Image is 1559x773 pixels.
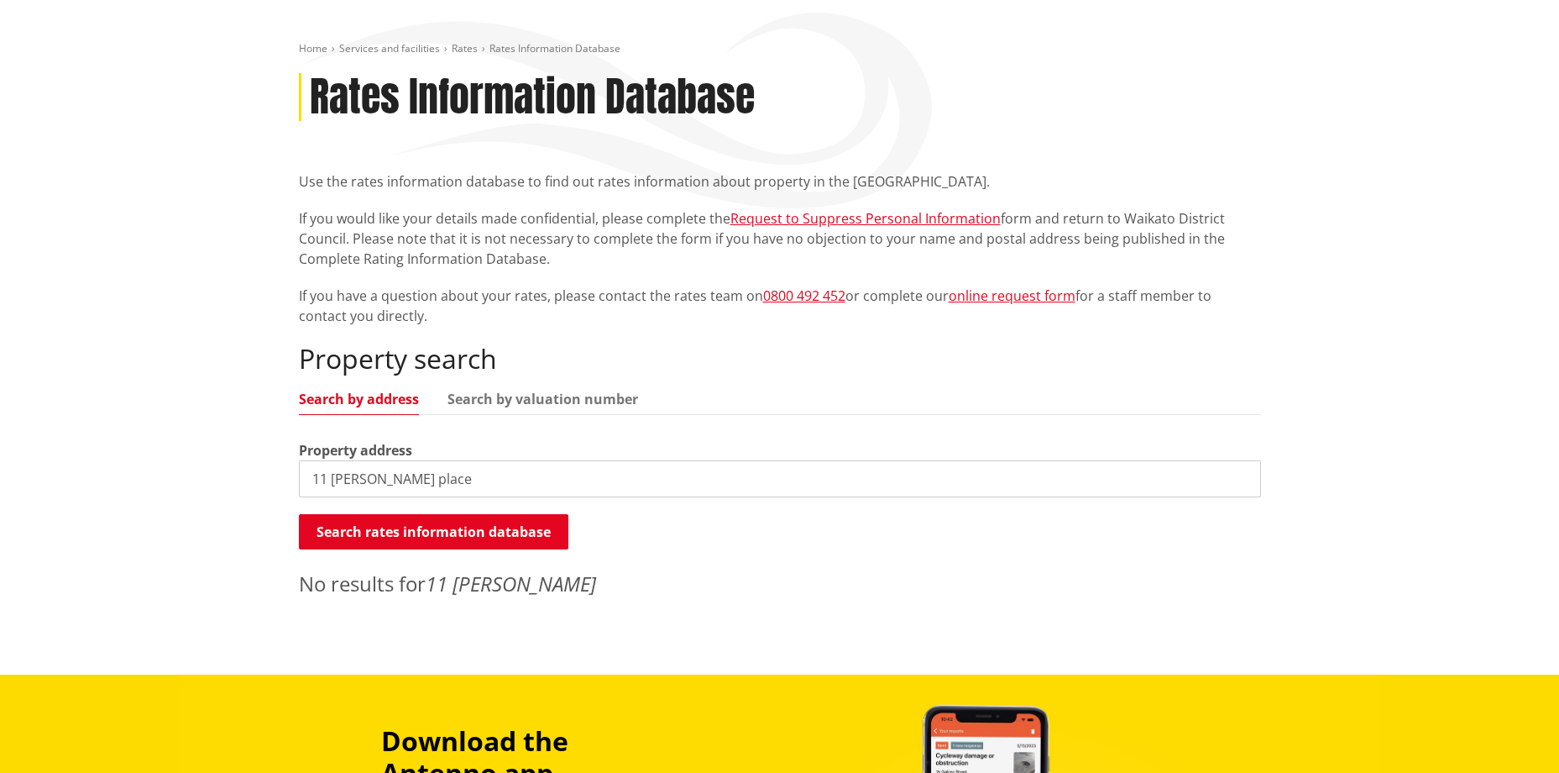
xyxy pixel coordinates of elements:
[299,569,1261,599] p: No results for
[489,41,620,55] span: Rates Information Database
[299,343,1261,375] h2: Property search
[452,41,478,55] a: Rates
[299,208,1261,269] p: If you would like your details made confidential, please complete the form and return to Waikato ...
[299,460,1261,497] input: e.g. Duke Street NGARUAWAHIA
[299,392,419,406] a: Search by address
[730,209,1001,228] a: Request to Suppress Personal Information
[299,42,1261,56] nav: breadcrumb
[447,392,638,406] a: Search by valuation number
[299,41,327,55] a: Home
[949,287,1075,305] a: online request form
[299,514,568,550] button: Search rates information database
[299,440,412,460] label: Property address
[299,286,1261,326] p: If you have a question about your rates, please contact the rates team on or complete our for a s...
[426,570,596,597] em: 11 [PERSON_NAME]
[763,287,845,305] a: 0800 492 452
[1482,702,1542,763] iframe: Messenger Launcher
[339,41,440,55] a: Services and facilities
[310,73,755,122] h1: Rates Information Database
[299,171,1261,192] p: Use the rates information database to find out rates information about property in the [GEOGRAPHI...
